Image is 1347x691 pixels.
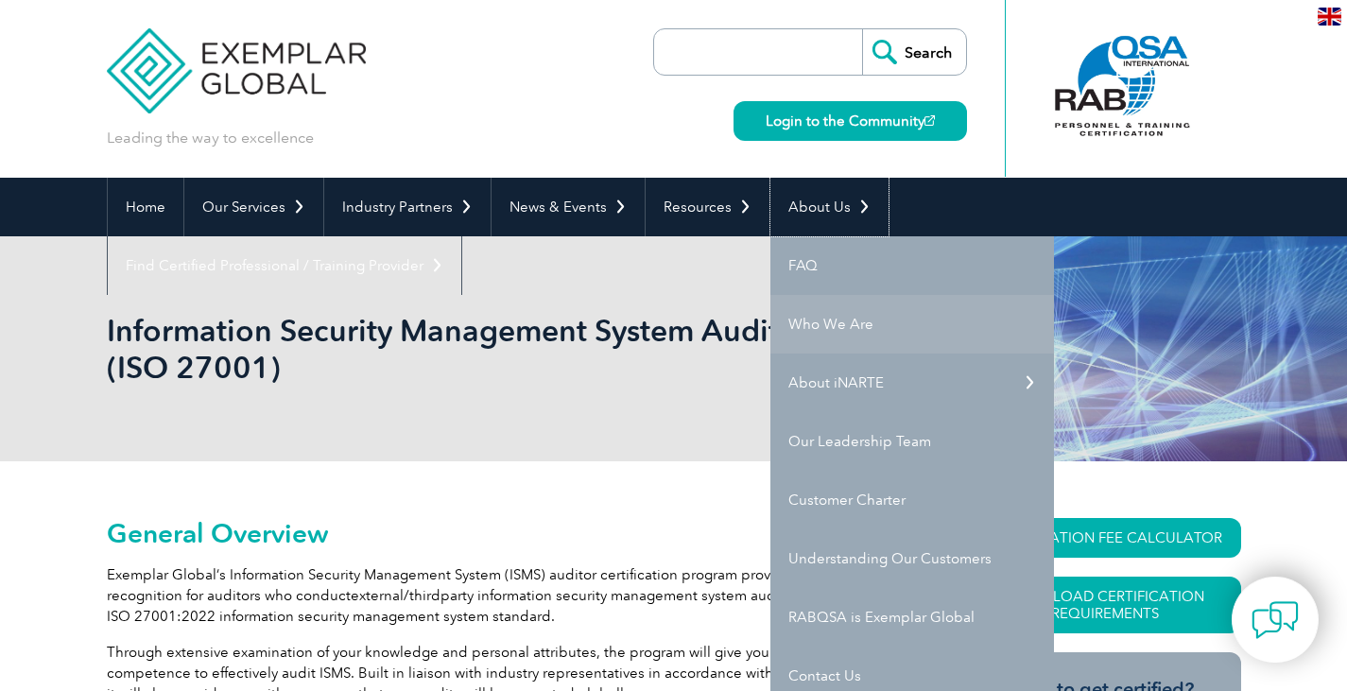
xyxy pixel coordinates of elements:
[108,236,461,295] a: Find Certified Professional / Training Provider
[770,471,1054,529] a: Customer Charter
[770,588,1054,647] a: RABQSA is Exemplar Global
[734,101,967,141] a: Login to the Community
[969,518,1241,558] a: CERTIFICATION FEE CALCULATOR
[1252,596,1299,644] img: contact-chat.png
[184,178,323,236] a: Our Services
[324,178,491,236] a: Industry Partners
[770,295,1054,354] a: Who We Are
[969,577,1241,633] a: Download Certification Requirements
[492,178,645,236] a: News & Events
[770,529,1054,588] a: Understanding Our Customers
[770,354,1054,412] a: About iNARTE
[107,564,901,627] p: Exemplar Global’s Information Security Management System (ISMS) auditor certification program pro...
[107,312,833,386] h1: Information Security Management System Auditor (ISO 27001)
[107,128,314,148] p: Leading the way to excellence
[107,518,901,548] h2: General Overview
[862,29,966,75] input: Search
[770,178,889,236] a: About Us
[108,178,183,236] a: Home
[770,236,1054,295] a: FAQ
[924,115,935,126] img: open_square.png
[646,178,769,236] a: Resources
[351,587,440,604] span: external/third
[1318,8,1341,26] img: en
[770,412,1054,471] a: Our Leadership Team
[440,587,857,604] span: party information security management system audits based on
